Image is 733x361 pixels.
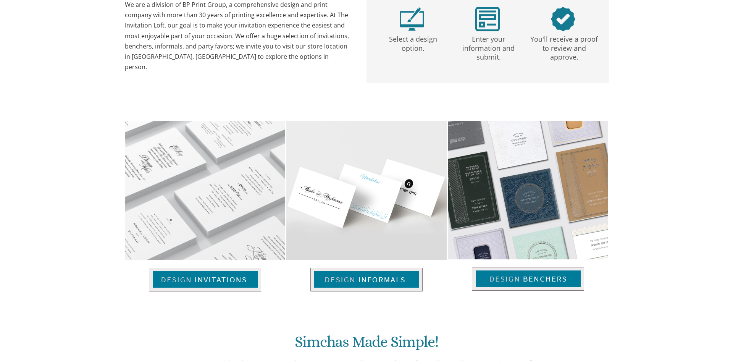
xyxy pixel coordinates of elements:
[197,333,536,356] h1: Simchas Made Simple!
[452,31,525,62] p: Enter your information and submit.
[377,31,449,53] p: Select a design option.
[475,7,500,31] img: step2.png
[551,7,575,31] img: step3.png
[528,31,601,62] p: You'll receive a proof to review and approve.
[400,7,424,31] img: step1.png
